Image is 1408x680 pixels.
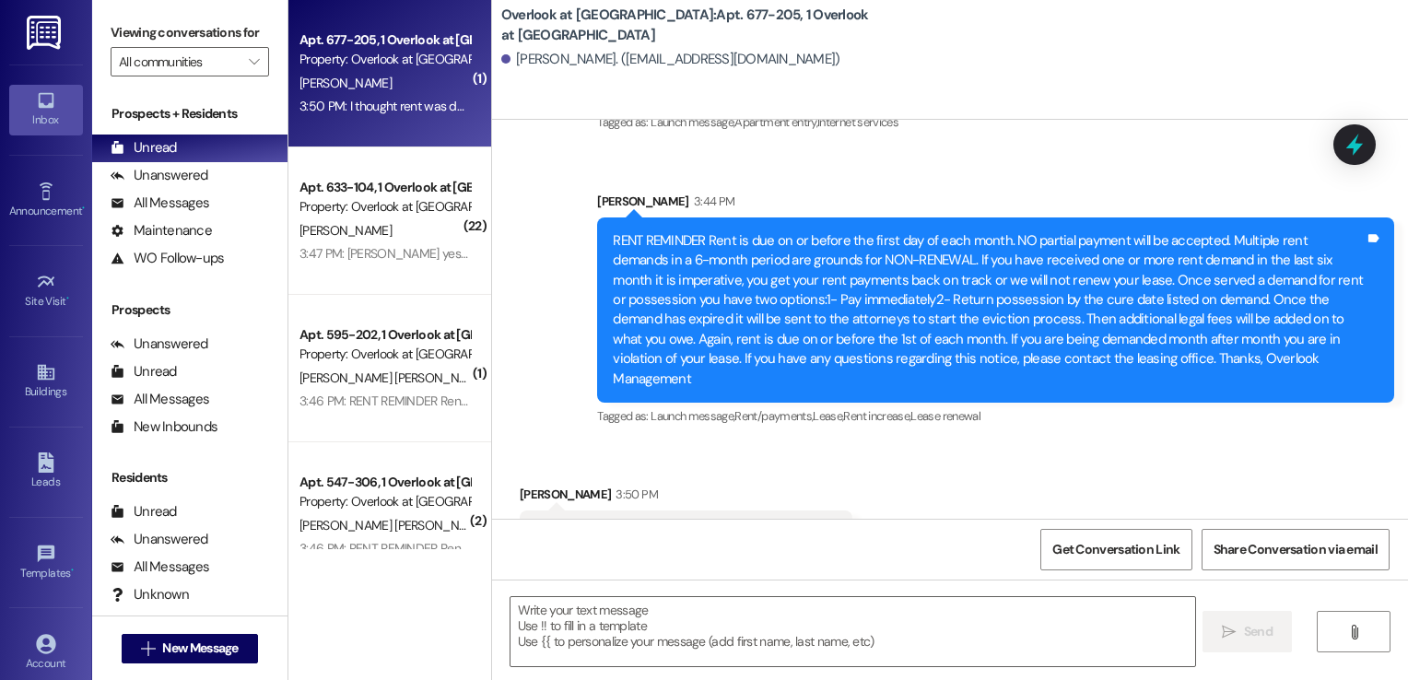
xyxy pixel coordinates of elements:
div: All Messages [111,557,209,577]
div: Unread [111,362,177,381]
input: All communities [119,47,240,76]
div: Apt. 677-205, 1 Overlook at [GEOGRAPHIC_DATA] [299,30,470,50]
span: Rent increase , [843,408,910,424]
span: • [82,202,85,215]
div: Unread [111,138,177,158]
div: Unanswered [111,530,208,549]
span: • [71,564,74,577]
div: [PERSON_NAME] [520,485,852,510]
button: Send [1203,611,1292,652]
div: Tagged as: [597,109,1394,135]
i:  [141,641,155,656]
a: Templates • [9,538,83,588]
span: [PERSON_NAME] [PERSON_NAME] [299,369,487,386]
a: Inbox [9,85,83,135]
span: [PERSON_NAME] [PERSON_NAME] [299,517,487,533]
span: Get Conversation Link [1052,540,1179,559]
span: [PERSON_NAME] [299,75,392,91]
div: 3:47 PM: [PERSON_NAME] yes mam mine's in.And thank you. [299,245,620,262]
i:  [249,54,259,69]
span: Internet services [817,114,898,130]
div: All Messages [111,193,209,213]
div: Property: Overlook at [GEOGRAPHIC_DATA] [299,197,470,217]
div: Unknown [111,585,189,604]
span: [PERSON_NAME] [299,222,392,239]
div: Prospects [92,300,287,320]
span: Rent/payments , [734,408,813,424]
b: Overlook at [GEOGRAPHIC_DATA]: Apt. 677-205, 1 Overlook at [GEOGRAPHIC_DATA] [501,6,870,45]
div: New Inbounds [111,417,217,437]
div: Apt. 547-306, 1 Overlook at [GEOGRAPHIC_DATA] [299,473,470,492]
div: Prospects + Residents [92,104,287,123]
div: [PERSON_NAME]. ([EMAIL_ADDRESS][DOMAIN_NAME]) [501,50,840,69]
i:  [1222,625,1236,639]
button: Get Conversation Link [1040,529,1191,570]
div: Maintenance [111,221,212,240]
img: ResiDesk Logo [27,16,65,50]
a: Site Visit • [9,266,83,316]
div: Property: Overlook at [GEOGRAPHIC_DATA] [299,50,470,69]
div: Property: Overlook at [GEOGRAPHIC_DATA] [299,345,470,364]
div: Unread [111,502,177,522]
div: Tagged as: [597,403,1394,429]
a: Buildings [9,357,83,406]
span: Send [1244,622,1273,641]
div: 3:44 PM [689,192,734,211]
span: Lease renewal [910,408,980,424]
div: All Messages [111,390,209,409]
i:  [1347,625,1361,639]
label: Viewing conversations for [111,18,269,47]
button: New Message [122,634,258,663]
div: Property: Overlook at [GEOGRAPHIC_DATA] [299,492,470,511]
button: Share Conversation via email [1202,529,1390,570]
a: Leads [9,447,83,497]
span: Launch message , [651,114,734,130]
span: Lease , [813,408,843,424]
div: 3:50 PM: I thought rent was due by the 8th of every month [299,98,613,114]
span: Apartment entry , [734,114,817,130]
div: Unanswered [111,334,208,354]
span: • [66,292,69,305]
span: New Message [162,639,238,658]
a: Account [9,628,83,678]
span: Launch message , [651,408,734,424]
div: Unanswered [111,166,208,185]
div: Apt. 633-104, 1 Overlook at [GEOGRAPHIC_DATA] [299,178,470,197]
div: WO Follow-ups [111,249,224,268]
div: [PERSON_NAME] [597,192,1394,217]
div: Residents [92,468,287,487]
div: Apt. 595-202, 1 Overlook at [GEOGRAPHIC_DATA] [299,325,470,345]
div: 3:50 PM [611,485,657,504]
div: RENT REMINDER Rent is due on or before the first day of each month. NO partial payment will be ac... [613,231,1365,389]
span: Share Conversation via email [1214,540,1378,559]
